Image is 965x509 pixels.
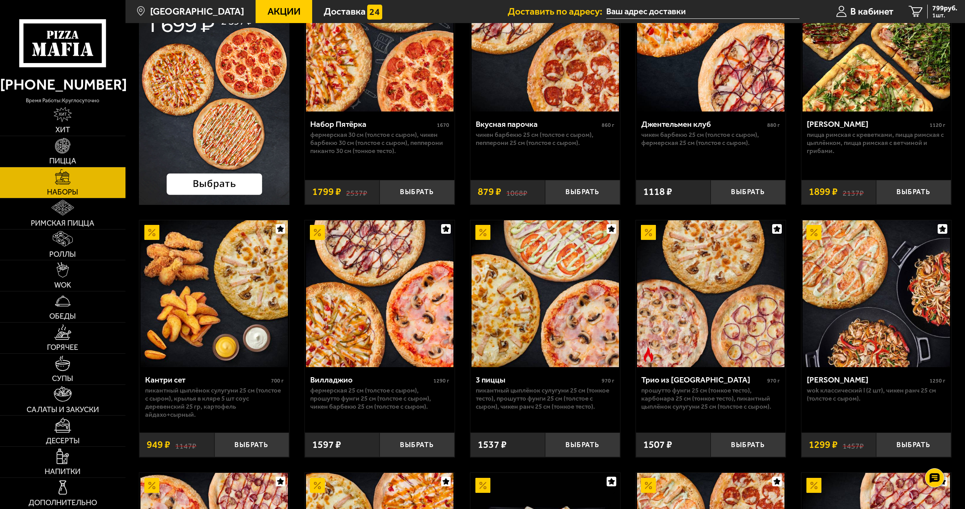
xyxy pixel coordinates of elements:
[470,220,620,368] a: Акционный3 пиццы
[27,406,99,414] span: Салаты и закуски
[930,122,945,128] span: 1120 г
[145,386,284,419] p: Пикантный цыплёнок сулугуни 25 см (толстое с сыром), крылья в кляре 5 шт соус деревенский 25 гр, ...
[476,375,600,384] div: 3 пиццы
[310,478,325,493] img: Акционный
[214,432,289,457] button: Выбрать
[144,225,159,240] img: Акционный
[175,440,196,450] s: 1147 ₽
[49,313,76,320] span: Обеды
[641,225,656,240] img: Акционный
[478,187,501,197] span: 879 ₽
[475,478,490,493] img: Акционный
[801,220,951,368] a: АкционныйВилла Капри
[144,478,159,493] img: Акционный
[643,440,672,450] span: 1507 ₽
[28,499,97,507] span: Дополнительно
[47,188,78,196] span: Наборы
[437,122,449,128] span: 1670
[147,440,170,450] span: 949 ₽
[807,386,945,403] p: Wok классический L (2 шт), Чикен Ранч 25 см (толстое с сыром).
[641,119,765,129] div: Джентельмен клуб
[641,375,765,384] div: Трио из [GEOGRAPHIC_DATA]
[310,131,449,155] p: Фермерская 30 см (толстое с сыром), Чикен Барбекю 30 см (толстое с сыром), Пепперони Пиканто 30 с...
[367,5,382,20] img: 15daf4d41897b9f0e9f617042186c801.svg
[310,119,435,129] div: Набор Пятёрка
[310,375,431,384] div: Вилладжио
[545,180,620,205] button: Выбрать
[806,478,821,493] img: Акционный
[306,220,453,368] img: Вилладжио
[807,375,928,384] div: [PERSON_NAME]
[324,7,366,16] span: Доставка
[139,220,289,368] a: АкционныйКантри сет
[636,220,786,368] a: АкционныйОстрое блюдоТрио из Рио
[803,220,950,368] img: Вилла Капри
[476,119,600,129] div: Вкусная парочка
[478,440,507,450] span: 1537 ₽
[45,468,80,476] span: Напитки
[271,378,284,384] span: 700 г
[472,220,619,368] img: 3 пиццы
[643,187,672,197] span: 1118 ₽
[932,12,957,18] span: 1 шт.
[49,157,76,165] span: Пицца
[641,386,780,411] p: Прошутто Фунги 25 см (тонкое тесто), Карбонара 25 см (тонкое тесто), Пикантный цыплёнок сулугуни ...
[140,220,288,368] img: Кантри сет
[508,7,606,16] span: Доставить по адресу:
[506,187,527,197] s: 1068 ₽
[433,378,449,384] span: 1290 г
[268,7,301,16] span: Акции
[602,122,614,128] span: 860 г
[641,478,656,493] img: Акционный
[606,5,799,19] span: Ленинградская область, Всеволожский район, Мурино, Воронцовский бульвар, 14к3
[806,225,821,240] img: Акционный
[310,386,449,411] p: Фермерская 25 см (толстое с сыром), Прошутто Фунги 25 см (толстое с сыром), Чикен Барбекю 25 см (...
[602,378,614,384] span: 970 г
[52,375,73,383] span: Супы
[55,126,70,134] span: Хит
[46,437,80,445] span: Десерты
[346,187,367,197] s: 2537 ₽
[312,187,341,197] span: 1799 ₽
[476,386,614,411] p: Пикантный цыплёнок сулугуни 25 см (тонкое тесто), Прошутто Фунги 25 см (толстое с сыром), Чикен Р...
[767,122,780,128] span: 880 г
[305,220,455,368] a: АкционныйВилладжио
[843,440,864,450] s: 1457 ₽
[380,432,454,457] button: Выбрать
[843,187,864,197] s: 2137 ₽
[145,375,269,384] div: Кантри сет
[932,5,957,12] span: 799 руб.
[47,344,78,351] span: Горячее
[641,131,780,147] p: Чикен Барбекю 25 см (толстое с сыром), Фермерская 25 см (толстое с сыром).
[310,225,325,240] img: Акционный
[31,220,94,227] span: Римская пицца
[49,251,76,258] span: Роллы
[637,220,784,368] img: Трио из Рио
[711,432,785,457] button: Выбрать
[150,7,244,16] span: [GEOGRAPHIC_DATA]
[807,119,928,129] div: [PERSON_NAME]
[545,432,620,457] button: Выбрать
[809,187,838,197] span: 1899 ₽
[54,281,71,289] span: WOK
[606,5,799,19] input: Ваш адрес доставки
[809,440,838,450] span: 1299 ₽
[930,378,945,384] span: 1250 г
[312,440,341,450] span: 1597 ₽
[807,131,945,155] p: Пицца Римская с креветками, Пицца Римская с цыплёнком, Пицца Римская с ветчиной и грибами.
[380,180,454,205] button: Выбрать
[641,347,656,362] img: Острое блюдо
[767,378,780,384] span: 970 г
[850,7,893,16] span: В кабинет
[476,131,614,147] p: Чикен Барбекю 25 см (толстое с сыром), Пепперони 25 см (толстое с сыром).
[711,180,785,205] button: Выбрать
[876,180,951,205] button: Выбрать
[475,225,490,240] img: Акционный
[876,432,951,457] button: Выбрать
